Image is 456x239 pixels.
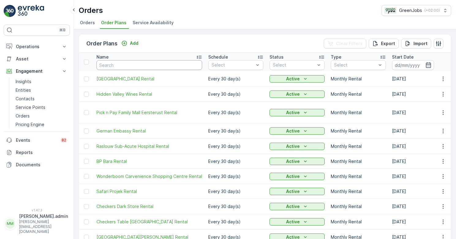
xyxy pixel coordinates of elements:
[269,203,325,210] button: Active
[4,65,70,77] button: Engagement
[328,214,389,229] td: Monthly Rental
[84,219,89,224] div: Toggle Row Selected
[273,62,315,68] p: Select
[286,173,300,179] p: Active
[4,208,70,212] span: v 1.47.3
[328,87,389,102] td: Monthly Rental
[13,120,70,129] a: Pricing Engine
[286,110,300,116] p: Active
[328,184,389,199] td: Monthly Rental
[286,76,300,82] p: Active
[4,53,70,65] button: Asset
[16,121,44,128] p: Pricing Engine
[84,204,89,209] div: Toggle Row Selected
[401,39,431,48] button: Import
[4,134,70,146] a: Events82
[18,5,44,17] img: logo_light-DOdMpM7g.png
[413,40,428,47] p: Import
[324,39,366,48] button: Clear Filters
[84,92,89,97] div: Toggle Row Selected
[16,56,58,62] p: Asset
[369,39,399,48] button: Export
[96,76,202,82] span: [GEOGRAPHIC_DATA] Rental
[205,123,266,139] td: Every 30 day(s)
[205,71,266,87] td: Every 30 day(s)
[84,144,89,149] div: Toggle Row Selected
[328,154,389,169] td: Monthly Rental
[269,127,325,135] button: Active
[96,143,202,149] a: Raslouw Sub-Acute Hospital Rental
[96,76,202,82] a: Queens Gardens Rental
[96,219,202,225] a: Checkers Table Bay Mall Rental
[80,20,95,26] span: Orders
[96,173,202,179] span: Wonderboom Carvenience Shopping Centre Rental
[4,159,70,171] a: Documents
[269,143,325,150] button: Active
[16,104,45,110] p: Service Points
[62,138,66,143] p: 82
[382,5,451,16] button: GreenJobs(+02:00)
[16,137,57,143] p: Events
[19,213,68,219] p: [PERSON_NAME].admin
[269,54,284,60] p: Status
[286,219,300,225] p: Active
[5,219,15,229] div: MM
[4,213,70,234] button: MM[PERSON_NAME].admin[PERSON_NAME][EMAIL_ADDRESS][DOMAIN_NAME]
[16,162,67,168] p: Documents
[96,219,202,225] span: Checkers Table [GEOGRAPHIC_DATA] Rental
[286,188,300,195] p: Active
[205,169,266,184] td: Every 30 day(s)
[205,214,266,229] td: Every 30 day(s)
[16,96,35,102] p: Contacts
[334,62,376,68] p: Select
[269,75,325,83] button: Active
[328,199,389,214] td: Monthly Rental
[130,40,138,46] p: Add
[133,20,174,26] span: Service Availability
[381,40,395,47] p: Export
[4,40,70,53] button: Operations
[205,184,266,199] td: Every 30 day(s)
[84,159,89,164] div: Toggle Row Selected
[119,40,141,47] button: Add
[13,86,70,94] a: Entities
[96,54,109,60] p: Name
[84,110,89,115] div: Toggle Row Selected
[16,79,31,85] p: Insights
[269,91,325,98] button: Active
[286,158,300,164] p: Active
[328,139,389,154] td: Monthly Rental
[96,158,202,164] a: BP Bara Rental
[13,112,70,120] a: Orders
[328,123,389,139] td: Monthly Rental
[84,76,89,81] div: Toggle Row Selected
[269,173,325,180] button: Active
[4,146,70,159] a: Reports
[331,54,341,60] p: Type
[205,199,266,214] td: Every 30 day(s)
[96,188,202,195] a: Safari Projek Rental
[286,128,300,134] p: Active
[96,110,202,116] span: Pick n Pay Family Mall Eersterust Rental
[205,154,266,169] td: Every 30 day(s)
[269,218,325,226] button: Active
[96,91,202,97] span: Hidden Valley Wines Rental
[13,94,70,103] a: Contacts
[101,20,126,26] span: Order Plans
[84,174,89,179] div: Toggle Row Selected
[13,77,70,86] a: Insights
[16,87,31,93] p: Entities
[399,7,422,13] p: GreenJobs
[205,87,266,102] td: Every 30 day(s)
[19,219,68,234] p: [PERSON_NAME][EMAIL_ADDRESS][DOMAIN_NAME]
[269,158,325,165] button: Active
[96,203,202,210] a: Checkers Dark Store Rental
[16,149,67,156] p: Reports
[16,68,58,74] p: Engagement
[205,102,266,123] td: Every 30 day(s)
[13,103,70,112] a: Service Points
